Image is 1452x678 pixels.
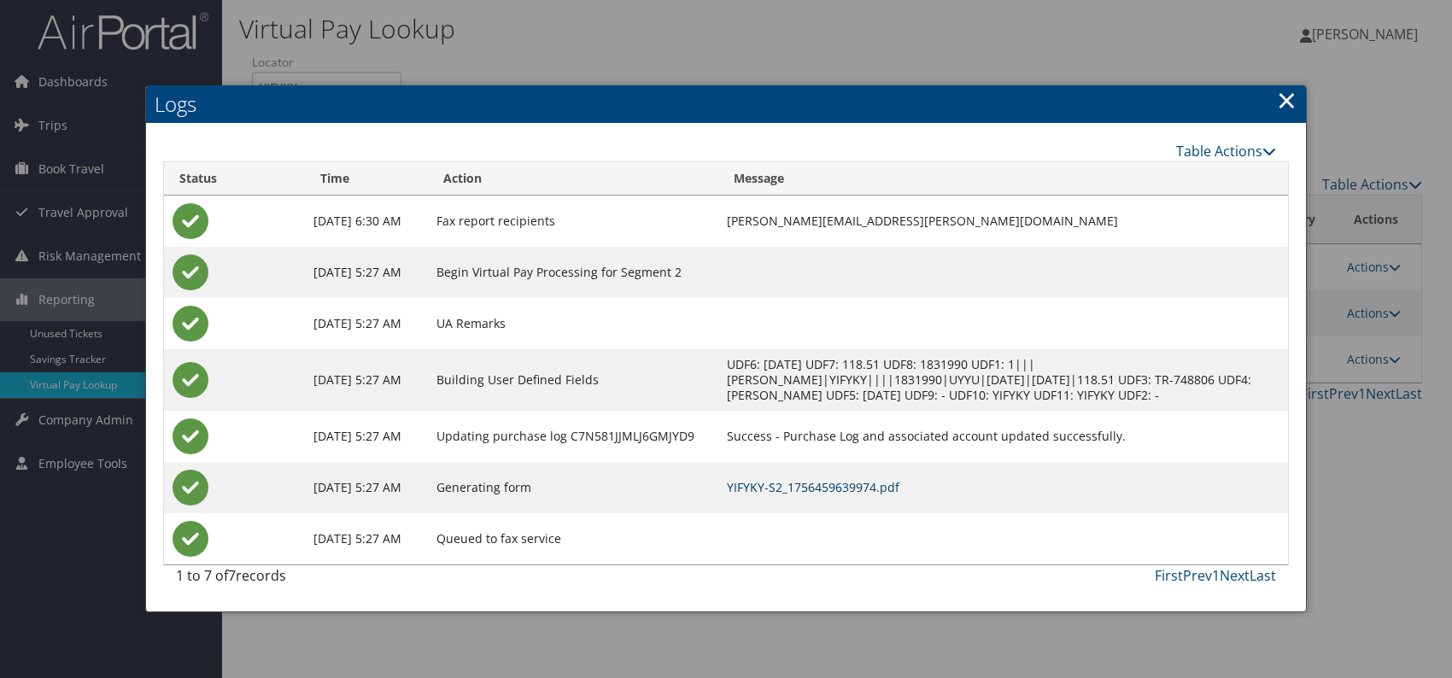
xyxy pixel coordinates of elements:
a: Close [1277,83,1297,117]
td: [DATE] 5:27 AM [305,349,428,411]
a: First [1155,566,1183,585]
h2: Logs [146,85,1306,123]
td: [DATE] 5:27 AM [305,298,428,349]
th: Action: activate to sort column ascending [428,162,718,196]
td: Building User Defined Fields [428,349,718,411]
a: YIFYKY-S2_1756459639974.pdf [727,479,899,495]
span: 7 [228,566,236,585]
td: Fax report recipients [428,196,718,247]
td: UA Remarks [428,298,718,349]
td: [DATE] 5:27 AM [305,411,428,462]
td: [DATE] 5:27 AM [305,247,428,298]
th: Status: activate to sort column ascending [164,162,305,196]
a: Prev [1183,566,1212,585]
td: Queued to fax service [428,513,718,564]
td: [DATE] 5:27 AM [305,513,428,564]
td: Generating form [428,462,718,513]
td: [DATE] 5:27 AM [305,462,428,513]
a: Last [1250,566,1276,585]
a: Next [1220,566,1250,585]
td: Updating purchase log C7N581JJMLJ6GMJYD9 [428,411,718,462]
td: Success - Purchase Log and associated account updated successfully. [718,411,1288,462]
th: Message: activate to sort column ascending [718,162,1288,196]
th: Time: activate to sort column ascending [305,162,428,196]
td: Begin Virtual Pay Processing for Segment 2 [428,247,718,298]
a: 1 [1212,566,1220,585]
div: 1 to 7 of records [176,565,432,594]
a: Table Actions [1176,142,1276,161]
td: UDF6: [DATE] UDF7: 118.51 UDF8: 1831990 UDF1: 1|||[PERSON_NAME]|YIFYKY||||1831990|UYYU|[DATE]|[DA... [718,349,1288,411]
td: [PERSON_NAME][EMAIL_ADDRESS][PERSON_NAME][DOMAIN_NAME] [718,196,1288,247]
td: [DATE] 6:30 AM [305,196,428,247]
